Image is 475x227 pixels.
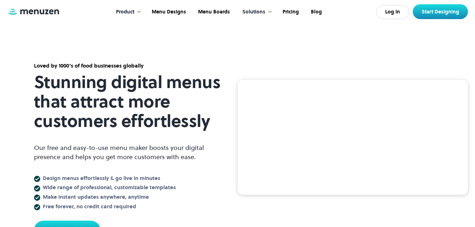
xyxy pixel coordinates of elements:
[43,184,176,191] strong: Wide range of professional, customizable templates
[34,72,228,131] h1: Stunning digital menus that attract more customers effortlessly
[116,8,134,16] div: Product
[413,4,468,19] a: Start Designing
[276,1,304,23] a: Pricing
[304,1,327,23] a: Blog
[191,1,235,23] a: Menu Boards
[242,8,265,16] div: Solutions
[145,1,191,23] a: Menu Designs
[43,203,136,210] strong: Free forever, no credit card required
[34,143,228,162] p: Our free and easy-to-use menu maker boosts your digital presence and helps you get more customers...
[43,193,149,200] strong: Make instant updates anywhere, anytime
[235,1,276,23] div: Solutions
[43,174,160,182] strong: Design menus effortlessly & go live in minutes
[109,1,145,23] div: Product
[376,5,409,19] a: Log In
[34,62,228,70] div: Loved by 1000's of food businesses globally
